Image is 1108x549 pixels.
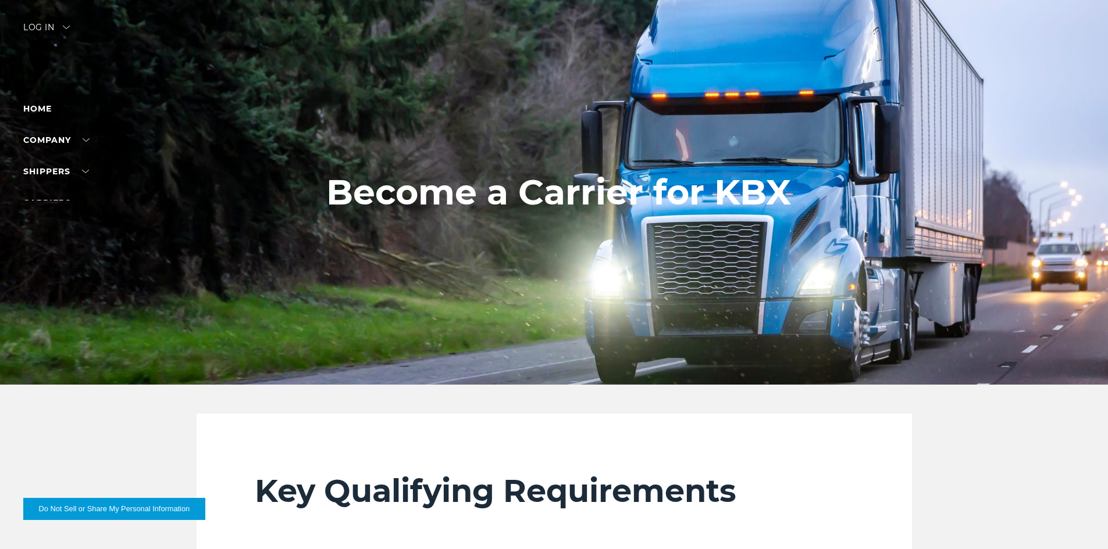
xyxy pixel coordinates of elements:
[255,472,854,510] h2: Key Qualifying Requirements
[326,173,791,212] h1: Become a Carrier for KBX
[23,23,70,40] div: Log in
[23,166,89,177] a: SHIPPERS
[23,103,52,114] a: Home
[63,26,70,29] img: arrow
[511,23,598,74] img: kbx logo
[23,498,205,520] button: Do Not Sell or Share My Personal Information
[23,135,90,145] a: Company
[23,198,90,208] a: Carriers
